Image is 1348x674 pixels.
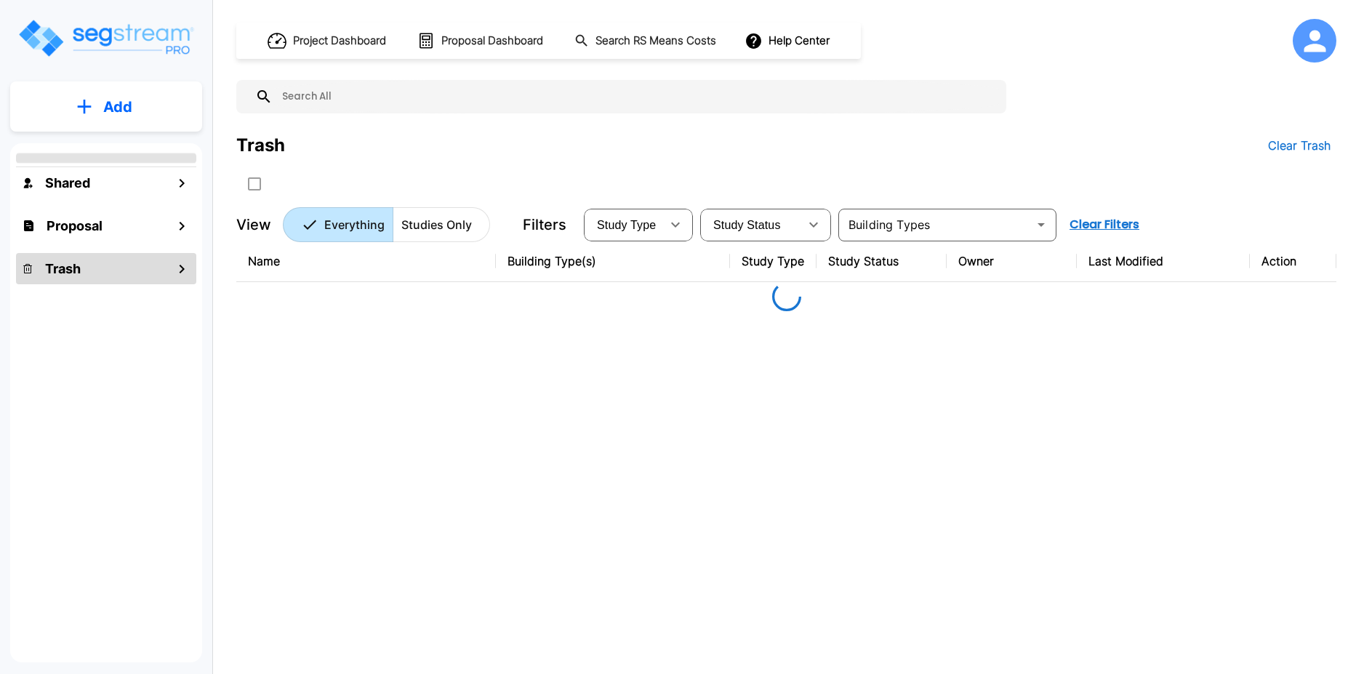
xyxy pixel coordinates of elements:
[273,80,999,113] input: Search All
[45,259,81,278] h1: Trash
[713,219,781,231] span: Study Status
[283,207,490,242] div: Platform
[742,27,835,55] button: Help Center
[293,33,386,49] h1: Project Dashboard
[236,241,496,282] th: Name
[103,96,132,118] p: Add
[1077,241,1250,282] th: Last Modified
[262,25,394,57] button: Project Dashboard
[441,33,543,49] h1: Proposal Dashboard
[10,86,202,128] button: Add
[1262,131,1336,160] button: Clear Trash
[236,132,285,159] div: Trash
[523,214,566,236] p: Filters
[730,241,817,282] th: Study Type
[17,17,195,59] img: Logo
[393,207,490,242] button: Studies Only
[45,173,90,193] h1: Shared
[1031,214,1051,235] button: Open
[1064,210,1145,239] button: Clear Filters
[569,27,724,55] button: Search RS Means Costs
[597,219,656,231] span: Study Type
[236,214,271,236] p: View
[587,204,661,245] div: Select
[843,214,1028,235] input: Building Types
[412,25,551,56] button: Proposal Dashboard
[595,33,716,49] h1: Search RS Means Costs
[47,216,103,236] h1: Proposal
[240,169,269,198] button: SelectAll
[947,241,1077,282] th: Owner
[496,241,730,282] th: Building Type(s)
[703,204,799,245] div: Select
[283,207,393,242] button: Everything
[1250,241,1336,282] th: Action
[817,241,947,282] th: Study Status
[401,216,472,233] p: Studies Only
[324,216,385,233] p: Everything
